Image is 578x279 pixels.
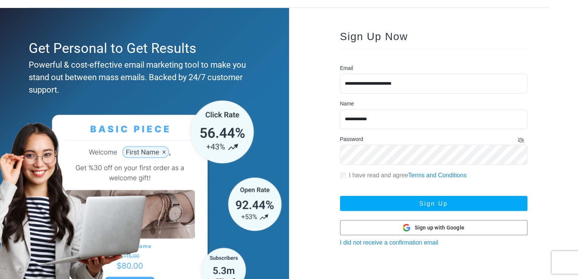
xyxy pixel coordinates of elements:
label: Password [340,135,363,143]
label: Name [340,100,354,108]
button: Sign up with Google [340,220,527,235]
label: Email [340,64,353,72]
a: I did not receive a confirmation email [340,239,439,246]
div: Get Personal to Get Results [29,38,257,59]
label: I have read and agree [349,171,467,180]
i: Hide Password [518,138,524,143]
span: Sign Up Now [340,31,408,42]
button: Sign Up [340,196,527,211]
a: Terms and Conditions [408,172,467,178]
span: Sign up with Google [415,224,464,232]
div: Powerful & cost-effective email marketing tool to make you stand out between mass emails. Backed ... [29,59,257,96]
